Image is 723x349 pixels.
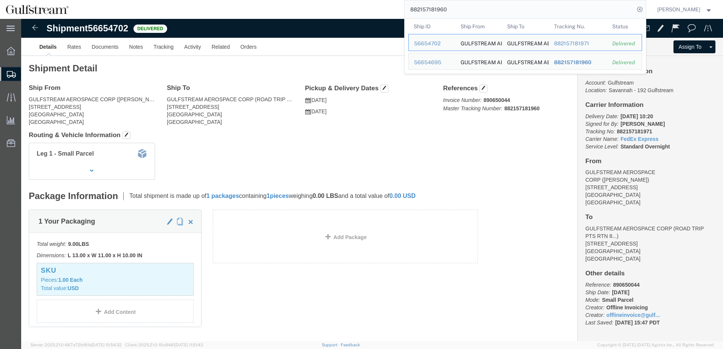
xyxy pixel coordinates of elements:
[125,343,203,347] span: Client: 2025.21.0-f0c8481
[455,19,502,34] th: Ship From
[175,343,203,347] span: [DATE] 11:51:43
[612,59,636,66] div: Delivered
[30,343,122,347] span: Server: 2025.21.0-667a72bf6fa
[657,5,700,14] span: Chase Cameron
[460,53,496,69] div: GULFSTREAM AEROSPACE CORP
[5,4,69,15] img: logo
[322,343,341,347] a: Support
[607,19,642,34] th: Status
[554,59,602,66] div: 882157181960
[460,34,496,51] div: GULFSTREAM AEROSPACE CORP
[507,34,543,51] div: GULFSTREAM AEROSPACE CORP
[597,342,714,348] span: Copyright © [DATE]-[DATE] Agistix Inc., All Rights Reserved
[341,343,360,347] a: Feedback
[548,19,607,34] th: Tracking Nu.
[405,0,635,19] input: Search for shipment number, reference number
[414,59,450,66] div: 56654695
[408,19,646,74] table: Search Results
[507,53,543,69] div: GULFSTREAM AEROSPACE CORP
[91,343,122,347] span: [DATE] 10:54:32
[408,19,455,34] th: Ship ID
[502,19,549,34] th: Ship To
[554,59,591,65] span: 882157181960
[414,40,450,48] div: 56654702
[21,19,723,341] iframe: FS Legacy Container
[554,40,602,48] div: 882157181971
[612,40,636,48] div: Delivered
[657,5,713,14] button: [PERSON_NAME]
